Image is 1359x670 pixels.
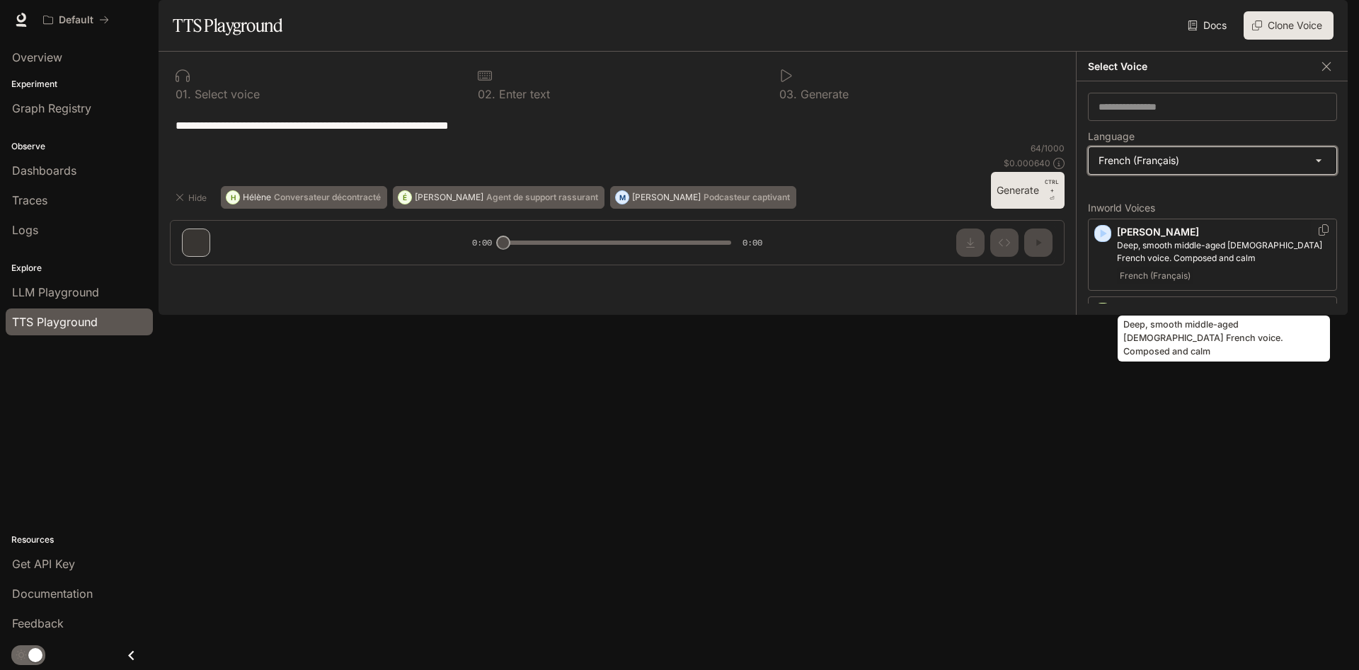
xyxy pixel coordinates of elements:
button: All workspaces [37,6,115,34]
button: Hide [170,186,215,209]
p: Podcasteur captivant [704,193,790,202]
p: 0 3 . [779,88,797,100]
button: GenerateCTRL +⏎ [991,172,1065,209]
p: Hélène [243,193,271,202]
p: Agent de support rassurant [486,193,598,202]
p: 0 2 . [478,88,495,100]
p: Conversateur décontracté [274,193,381,202]
div: M [616,186,629,209]
p: Language [1088,132,1135,141]
button: M[PERSON_NAME]Podcasteur captivant [610,186,796,209]
div: É [398,186,411,209]
p: Select voice [191,88,260,100]
span: French (Français) [1117,267,1193,284]
p: ⏎ [1045,178,1059,203]
p: Inworld Voices [1088,203,1337,213]
a: Docs [1185,11,1232,40]
button: É[PERSON_NAME]Agent de support rassurant [393,186,604,209]
div: Deep, smooth middle-aged [DEMOGRAPHIC_DATA] French voice. Composed and calm [1118,316,1330,362]
p: 0 1 . [176,88,191,100]
p: Enter text [495,88,550,100]
p: CTRL + [1045,178,1059,195]
p: [PERSON_NAME] [415,193,483,202]
p: [PERSON_NAME] [1117,303,1331,317]
div: French (Français) [1089,147,1336,174]
p: 64 / 1000 [1031,142,1065,154]
p: [PERSON_NAME] [1117,225,1331,239]
p: Generate [797,88,849,100]
p: $ 0.000640 [1004,157,1050,169]
button: Copy Voice ID [1317,224,1331,236]
h1: TTS Playground [173,11,282,40]
p: Default [59,14,93,26]
p: [PERSON_NAME] [632,193,701,202]
button: HHélèneConversateur décontracté [221,186,387,209]
p: Deep, smooth middle-aged male French voice. Composed and calm [1117,239,1331,265]
button: Clone Voice [1244,11,1334,40]
div: H [226,186,239,209]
